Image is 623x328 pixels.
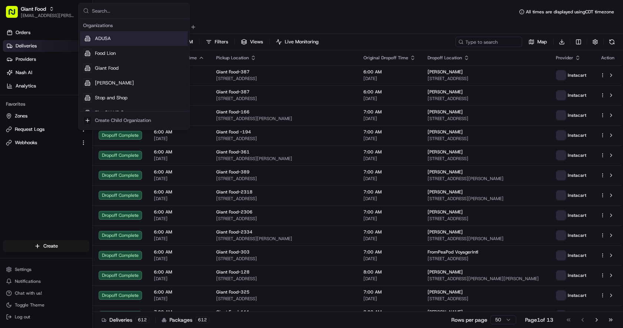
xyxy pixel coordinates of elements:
span: [DATE] [154,136,204,142]
a: Request Logs [6,126,78,133]
span: [STREET_ADDRESS] [428,296,544,302]
span: [DATE] [363,176,416,182]
span: Giant Food-389 [216,169,250,175]
a: Zones [6,113,78,119]
span: Request Logs [15,126,44,133]
span: [STREET_ADDRESS] [216,196,352,202]
span: Stop and Shop [95,95,128,101]
input: Search... [92,3,185,18]
a: Powered byPylon [52,40,90,46]
span: Instacart [568,212,586,218]
div: Deliveries [102,316,149,324]
span: 7:00 AM [154,309,204,315]
button: Live Monitoring [273,37,322,47]
span: 6:00 AM [154,149,204,155]
a: Providers [3,53,92,65]
span: Settings [15,266,32,272]
span: [PERSON_NAME] [428,269,463,275]
span: Giant Food-128 [216,269,250,275]
span: [STREET_ADDRESS] [428,96,544,102]
button: Webhooks [3,137,89,149]
span: [DATE] [154,276,204,282]
div: Suggestions [79,19,189,129]
span: ADUSA [95,35,111,42]
span: 7:00 AM [363,109,416,115]
span: [DATE] [363,136,416,142]
span: Zones [15,113,27,119]
span: [PERSON_NAME] [428,129,463,135]
span: Toggle Theme [15,302,44,308]
span: Providers [16,56,36,63]
span: The GIANT Company [95,109,142,116]
span: [STREET_ADDRESS] [216,216,352,222]
span: Views [250,39,263,45]
span: [PERSON_NAME] [428,109,463,115]
span: [STREET_ADDRESS] [428,216,544,222]
span: Instacart [568,252,586,258]
span: Notifications [15,278,41,284]
span: 6:00 AM [363,69,416,75]
a: Orders [3,27,92,39]
span: Giant Food-325 [216,289,250,295]
span: Instacart [568,272,586,278]
span: [STREET_ADDRESS] [428,76,544,82]
a: Analytics [3,80,92,92]
span: Pylon [74,41,90,46]
button: Chat with us! [3,288,89,298]
span: All times are displayed using CDT timezone [526,9,614,15]
span: 6:00 AM [154,189,204,195]
p: Rows per page [451,316,487,324]
span: 6:00 AM [363,89,416,95]
span: [DATE] [363,156,416,162]
span: 7:00 AM [363,249,416,255]
span: Map [537,39,547,45]
span: [PERSON_NAME] [428,89,463,95]
span: Log out [15,314,30,320]
span: [DATE] [363,76,416,82]
span: Live Monitoring [285,39,319,45]
button: [EMAIL_ADDRESS][PERSON_NAME][DOMAIN_NAME] [21,13,74,19]
span: Orders [16,29,30,36]
span: Food Lion [95,50,116,57]
span: [STREET_ADDRESS] [428,136,544,142]
span: [DATE] [363,256,416,262]
span: Instacart [568,112,586,118]
span: [STREET_ADDRESS][PERSON_NAME] [428,196,544,202]
button: Notifications [3,276,89,286]
span: Giant Food-166 [216,109,250,115]
div: Packages [162,316,210,324]
div: Create Child Organization [95,117,151,124]
span: [STREET_ADDRESS][PERSON_NAME][PERSON_NAME] [428,276,544,282]
button: Views [238,37,266,47]
span: Nash AI [16,69,32,76]
div: Favorites [3,98,89,110]
button: Log out [3,312,89,322]
div: Organizations [80,20,188,31]
span: [PERSON_NAME] [428,309,463,315]
span: [DATE] [363,96,416,102]
div: 612 [135,317,149,323]
span: [DATE] [154,296,204,302]
span: Filters [215,39,228,45]
span: Giant Food [95,65,119,72]
span: [STREET_ADDRESS] [216,256,352,262]
span: Giant Food-2334 [216,229,253,235]
span: [DATE] [363,216,416,222]
span: [PERSON_NAME] [428,69,463,75]
span: [DATE] [363,196,416,202]
span: [DATE] [363,116,416,122]
span: 6:00 AM [154,289,204,295]
span: [STREET_ADDRESS] [216,276,352,282]
span: Giant Food-303 [216,249,250,255]
span: Instacart [568,292,586,298]
span: 7:00 AM [363,189,416,195]
span: Webhooks [15,139,37,146]
span: [STREET_ADDRESS] [216,96,352,102]
span: [STREET_ADDRESS] [216,296,352,302]
span: [DATE] [363,296,416,302]
span: [DATE] [154,156,204,162]
span: [STREET_ADDRESS][PERSON_NAME] [216,236,352,242]
span: 7:00 AM [363,229,416,235]
span: [STREET_ADDRESS] [428,256,544,262]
